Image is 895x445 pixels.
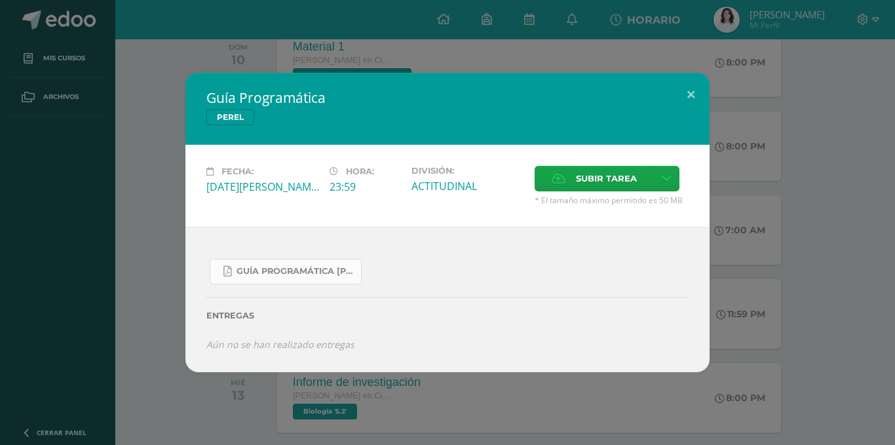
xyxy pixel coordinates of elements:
[210,259,362,284] a: Guía Programática [PERSON_NAME] 5to [PERSON_NAME] - Bloque 3 - Profe. [PERSON_NAME].pdf
[576,166,637,191] span: Subir tarea
[221,166,254,176] span: Fecha:
[346,166,374,176] span: Hora:
[206,109,254,125] span: PEREL
[206,311,689,320] label: Entregas
[206,180,319,194] div: [DATE][PERSON_NAME]
[330,180,401,194] div: 23:59
[672,73,710,117] button: Close (Esc)
[206,338,354,351] i: Aún no se han realizado entregas
[237,266,354,277] span: Guía Programática [PERSON_NAME] 5to [PERSON_NAME] - Bloque 3 - Profe. [PERSON_NAME].pdf
[411,179,524,193] div: ACTITUDINAL
[535,195,689,206] span: * El tamaño máximo permitido es 50 MB
[206,88,689,107] h2: Guía Programática
[411,166,524,176] label: División:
